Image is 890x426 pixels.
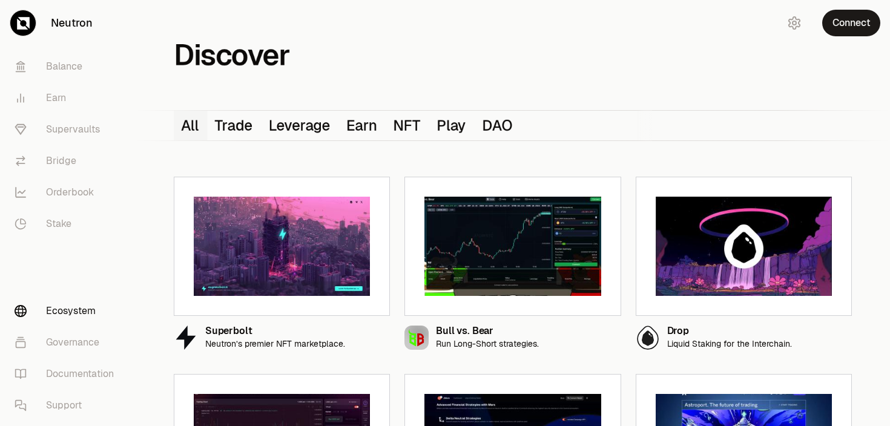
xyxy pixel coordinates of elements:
[5,327,131,358] a: Governance
[339,111,386,140] button: Earn
[5,295,131,327] a: Ecosystem
[5,177,131,208] a: Orderbook
[205,339,345,349] p: Neutron’s premier NFT marketplace.
[194,197,370,296] img: Superbolt preview image
[5,51,131,82] a: Balance
[205,326,345,336] div: Superbolt
[5,114,131,145] a: Supervaults
[261,111,339,140] button: Leverage
[429,111,475,140] button: Play
[667,339,792,349] p: Liquid Staking for the Interchain.
[475,111,521,140] button: DAO
[436,339,539,349] p: Run Long-Short strategies.
[5,208,131,240] a: Stake
[5,390,131,421] a: Support
[822,10,880,36] button: Connect
[174,43,290,68] h1: Discover
[208,111,262,140] button: Trade
[5,82,131,114] a: Earn
[436,326,539,336] div: Bull vs. Bear
[5,358,131,390] a: Documentation
[656,197,832,296] img: Drop preview image
[174,111,208,140] button: All
[5,145,131,177] a: Bridge
[424,197,601,296] img: Bull vs. Bear preview image
[386,111,430,140] button: NFT
[667,326,792,336] div: Drop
